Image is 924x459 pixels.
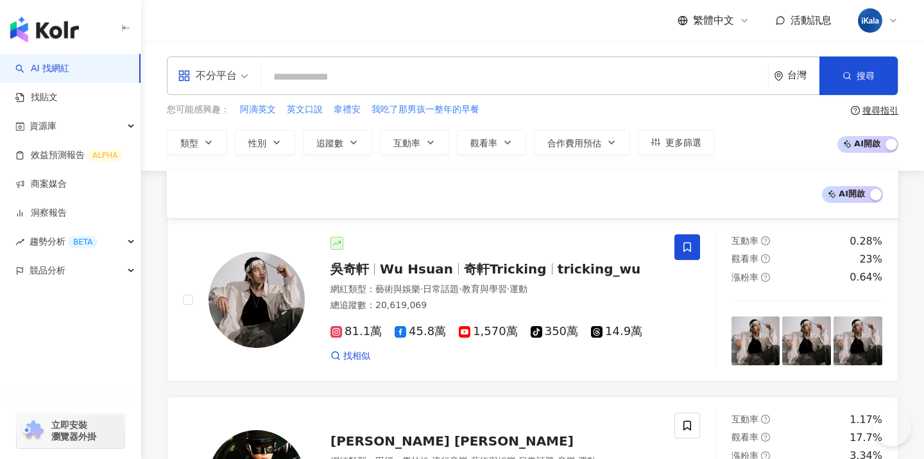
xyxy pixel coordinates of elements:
[17,413,124,448] a: chrome extension立即安裝 瀏覽器外掛
[761,433,770,442] span: question-circle
[507,284,509,294] span: ·
[178,69,191,82] span: appstore
[761,415,770,424] span: question-circle
[372,103,479,116] span: 我吃了那男孩一整年的早餐
[330,261,369,277] span: 吳奇軒
[819,56,898,95] button: 搜尋
[10,17,79,42] img: logo
[330,433,574,449] span: [PERSON_NAME] [PERSON_NAME]
[30,227,98,256] span: 趨勢分析
[303,130,372,155] button: 追蹤數
[858,8,882,33] img: cropped-ikala-app-icon-2.png
[462,284,507,294] span: 教育與學習
[862,105,898,116] div: 搜尋指引
[68,236,98,248] div: BETA
[316,138,343,148] span: 追蹤數
[787,70,819,81] div: 台灣
[420,284,423,294] span: ·
[732,236,758,246] span: 互動率
[782,316,831,365] img: post-image
[851,106,860,115] span: question-circle
[732,316,780,365] img: post-image
[209,252,305,348] img: KOL Avatar
[248,138,266,148] span: 性別
[375,284,420,294] span: 藝術與娛樂
[167,218,898,381] a: KOL Avatar吳奇軒Wu Hsuan奇軒Trickingtricking_wu網紅類型：藝術與娛樂·日常話題·教育與學習·運動總追蹤數：20,619,06981.1萬45.8萬1,570萬...
[850,431,882,445] div: 17.7%
[240,103,276,116] span: 阿滴英文
[180,138,198,148] span: 類型
[464,261,547,277] span: 奇軒Tricking
[15,178,67,191] a: 商案媒合
[732,272,758,282] span: 漲粉率
[330,325,382,338] span: 81.1萬
[791,14,832,26] span: 活動訊息
[15,238,24,247] span: rise
[761,273,770,282] span: question-circle
[330,350,370,363] a: 找相似
[457,130,526,155] button: 觀看率
[834,316,882,365] img: post-image
[167,103,230,116] span: 您可能感興趣：
[167,130,227,155] button: 類型
[470,138,497,148] span: 觀看率
[51,419,96,442] span: 立即安裝 瀏覽器外掛
[509,284,527,294] span: 運動
[850,234,882,248] div: 0.28%
[371,103,480,117] button: 我吃了那男孩一整年的早餐
[638,130,715,155] button: 更多篩選
[859,252,882,266] div: 23%
[15,207,67,220] a: 洞察報告
[330,283,659,296] div: 網紅類型 ：
[761,236,770,245] span: question-circle
[459,325,518,338] span: 1,570萬
[732,432,758,442] span: 觀看率
[857,71,875,81] span: 搜尋
[380,261,453,277] span: Wu Hsuan
[21,420,46,441] img: chrome extension
[235,130,295,155] button: 性別
[531,325,578,338] span: 350萬
[15,91,58,104] a: 找貼文
[732,254,758,264] span: 觀看率
[732,414,758,424] span: 互動率
[286,103,323,117] button: 英文口說
[693,13,734,28] span: 繁體中文
[395,325,446,338] span: 45.8萬
[30,112,56,141] span: 資源庫
[534,130,630,155] button: 合作費用預估
[591,325,642,338] span: 14.9萬
[330,299,659,312] div: 總追蹤數 ： 20,619,069
[380,130,449,155] button: 互動率
[239,103,277,117] button: 阿滴英文
[15,149,123,162] a: 效益預測報告ALPHA
[15,62,69,75] a: searchAI 找網紅
[333,103,361,117] button: 韋禮安
[178,65,237,86] div: 不分平台
[287,103,323,116] span: 英文口說
[873,408,911,446] iframe: Help Scout Beacon - Open
[334,103,361,116] span: 韋禮安
[761,254,770,263] span: question-circle
[665,137,701,148] span: 更多篩選
[343,350,370,363] span: 找相似
[547,138,601,148] span: 合作費用預估
[558,261,641,277] span: tricking_wu
[393,138,420,148] span: 互動率
[459,284,461,294] span: ·
[774,71,783,81] span: environment
[423,284,459,294] span: 日常話題
[850,413,882,427] div: 1.17%
[30,256,65,285] span: 競品分析
[850,270,882,284] div: 0.64%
